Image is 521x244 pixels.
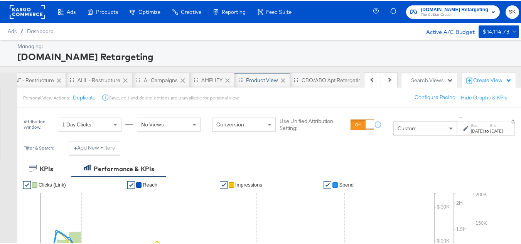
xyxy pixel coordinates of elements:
[127,180,135,188] a: ✔
[201,76,223,83] div: AMPLIFY
[471,122,484,127] label: Start:
[294,77,298,81] div: Drag to reorder tab
[40,163,53,172] div: KPIs
[216,120,244,127] span: Conversion
[398,124,416,131] span: Custom
[220,180,228,188] a: ✔
[280,116,347,131] label: Use Unified Attribution Setting:
[490,122,503,127] label: End:
[222,8,246,14] span: Reporting
[473,76,512,83] div: Create View
[302,76,364,83] div: CBO/ABO Apt Retargeting
[143,181,157,187] span: Reach
[471,127,484,133] div: [DATE]
[194,77,198,81] div: Drag to reorder tab
[144,76,178,83] div: All Campaigns
[27,27,54,33] a: Dashboard
[406,4,500,18] button: [DOMAIN_NAME] RetargetingThe CoStar Group
[421,11,488,17] span: The CoStar Group
[94,163,154,172] div: Performance & KPIs
[70,77,74,81] div: Drag to reorder tab
[458,115,465,118] span: ↑
[482,26,509,35] div: $14,114.73
[490,127,503,133] div: [DATE]
[96,8,118,14] span: Products
[17,49,517,62] div: [DOMAIN_NAME] Retargeting
[479,24,519,37] button: $14,114.73
[409,89,461,103] button: Configure Pacing
[8,27,17,33] span: Ads
[238,77,243,81] div: Drag to reorder tab
[461,93,508,100] button: Hide Graphs & KPIs
[17,27,27,33] span: /
[23,144,54,150] div: Filter & Search:
[418,24,475,36] div: Active A/C Budget
[421,5,488,13] span: [DOMAIN_NAME] Retargeting
[69,140,120,154] button: +Add New Filters
[411,76,453,83] div: Search Views
[78,76,120,83] div: AHL - Restructure
[235,181,262,187] span: Impressions
[15,76,54,83] div: AF - Restructure
[509,7,516,15] span: SK
[73,93,96,100] button: Duplicate
[62,120,91,127] span: 1 Day Clicks
[74,143,77,150] strong: +
[67,8,76,14] span: Ads
[39,181,66,187] span: Clicks (Link)
[339,181,354,187] span: Spend
[506,4,519,18] button: SK
[246,76,278,83] div: Product View
[181,8,201,14] span: Creative
[141,120,164,127] span: No Views
[266,8,292,14] span: Feed Suite
[136,77,140,81] div: Drag to reorder tab
[17,42,517,49] div: Managing:
[23,180,31,188] a: ✔
[109,94,239,100] div: Save, edit and delete options are unavailable for personal view.
[324,180,331,188] a: ✔
[484,127,490,133] strong: to
[138,8,160,14] span: Optimize
[23,94,70,100] div: Personal View Actions:
[23,118,54,129] div: Attribution Window:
